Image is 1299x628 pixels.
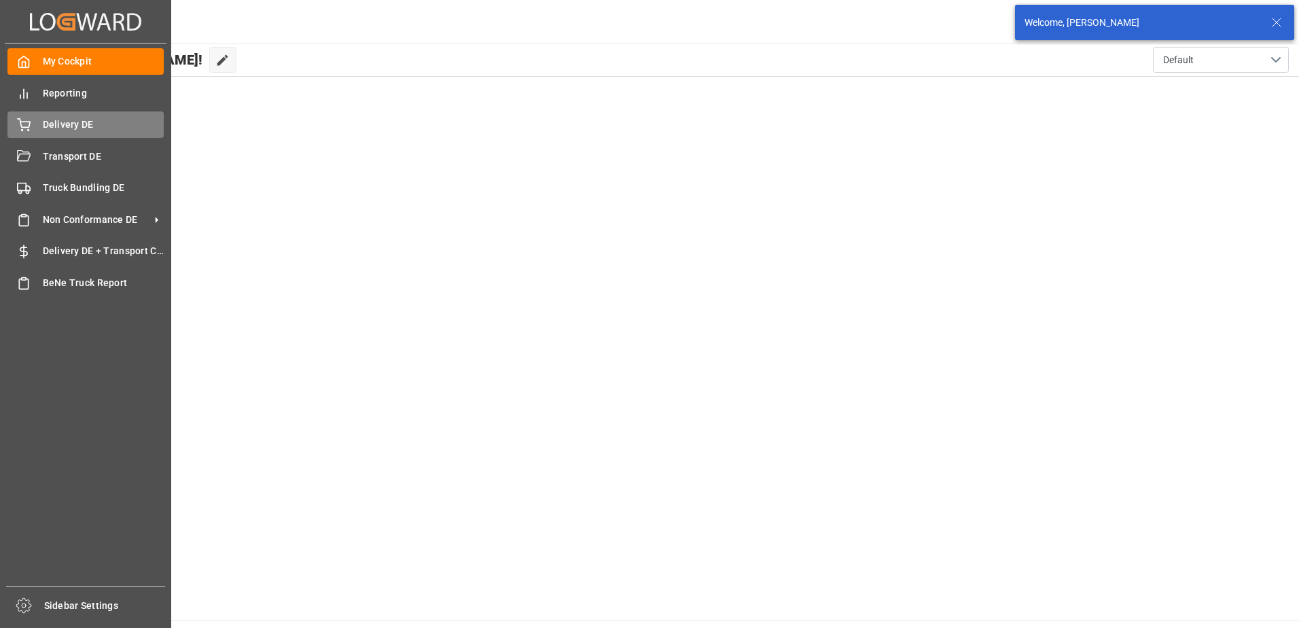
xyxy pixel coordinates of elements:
span: Default [1163,53,1194,67]
span: Hello [PERSON_NAME]! [56,47,202,73]
span: BeNe Truck Report [43,276,164,290]
span: Delivery DE [43,118,164,132]
span: Sidebar Settings [44,599,166,613]
span: Truck Bundling DE [43,181,164,195]
a: BeNe Truck Report [7,269,164,296]
div: Welcome, [PERSON_NAME] [1025,16,1258,30]
button: open menu [1153,47,1289,73]
span: Reporting [43,86,164,101]
span: My Cockpit [43,54,164,69]
a: Delivery DE + Transport Cost [7,238,164,264]
a: Transport DE [7,143,164,169]
a: Delivery DE [7,111,164,138]
a: My Cockpit [7,48,164,75]
span: Non Conformance DE [43,213,150,227]
span: Transport DE [43,150,164,164]
a: Truck Bundling DE [7,175,164,201]
span: Delivery DE + Transport Cost [43,244,164,258]
a: Reporting [7,80,164,106]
